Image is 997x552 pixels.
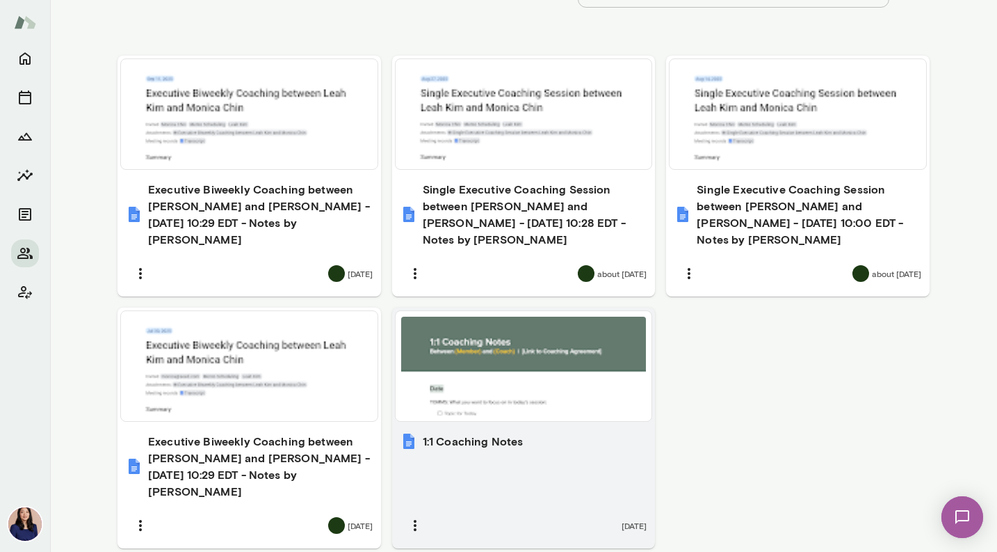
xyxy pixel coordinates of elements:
[597,268,647,279] span: about [DATE]
[423,181,647,248] h6: Single Executive Coaching Session between [PERSON_NAME] and [PERSON_NAME] - [DATE] 10:28 EDT - No...
[622,520,647,531] span: [DATE]
[148,181,373,248] h6: Executive Biweekly Coaching between [PERSON_NAME] and [PERSON_NAME] - [DATE] 10:29 EDT - Notes by...
[423,433,524,450] h6: 1:1 Coaching Notes
[14,9,36,36] img: Mento
[328,265,345,282] img: Monica Chin
[11,123,39,150] button: Growth Plan
[348,268,373,279] span: [DATE]
[400,206,417,223] img: Single Executive Coaching Session between Leah Kim and Monica Chin - 2025/08/27 10:28 EDT - Notes...
[578,265,594,282] img: Monica Chin
[11,45,39,72] button: Home
[11,278,39,306] button: Client app
[8,507,42,541] img: Leah Kim
[328,517,345,534] img: Monica Chin
[148,433,373,500] h6: Executive Biweekly Coaching between [PERSON_NAME] and [PERSON_NAME] - [DATE] 10:29 EDT - Notes by...
[11,200,39,228] button: Documents
[11,239,39,267] button: Members
[400,433,417,450] img: 1:1 Coaching Notes
[11,84,39,111] button: Sessions
[872,268,921,279] span: about [DATE]
[697,181,921,248] h6: Single Executive Coaching Session between [PERSON_NAME] and [PERSON_NAME] - [DATE] 10:00 EDT - No...
[126,458,143,475] img: Executive Biweekly Coaching between Leah Kim and Monica Chin - 2025/07/30 10:29 EDT - Notes by Ge...
[126,206,143,223] img: Executive Biweekly Coaching between Leah Kim and Monica Chin - 2025/09/11 10:29 EDT - Notes by Ge...
[348,520,373,531] span: [DATE]
[674,206,691,223] img: Single Executive Coaching Session between Leah Kim and Monica Chin - 2025/08/14 10:00 EDT - Notes...
[852,265,869,282] img: Monica Chin
[11,161,39,189] button: Insights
